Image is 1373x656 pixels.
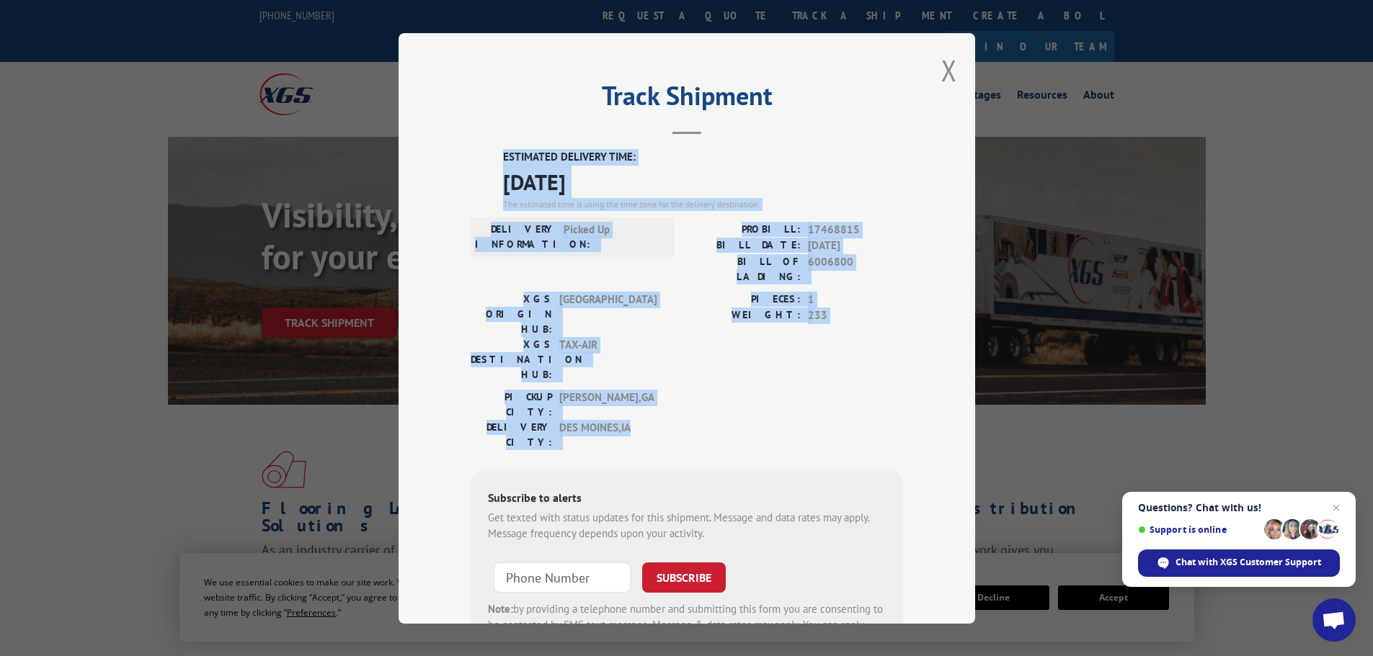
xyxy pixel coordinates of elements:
label: XGS DESTINATION HUB: [471,336,552,382]
label: PIECES: [687,291,801,307]
div: Get texted with status updates for this shipment. Message and data rates may apply. Message frequ... [488,509,886,542]
button: Close modal [941,51,957,89]
strong: Note: [488,601,513,615]
span: DES MOINES , IA [559,419,657,449]
label: ESTIMATED DELIVERY TIME: [503,149,903,166]
span: [PERSON_NAME] , GA [559,389,657,419]
span: Picked Up [564,221,661,251]
span: [GEOGRAPHIC_DATA] [559,291,657,336]
h2: Track Shipment [471,86,903,113]
span: Support is online [1138,524,1259,535]
span: 17468815 [808,221,903,238]
span: 1 [808,291,903,307]
label: DELIVERY CITY: [471,419,552,449]
span: TAX-AIR [559,336,657,382]
span: [DATE] [808,238,903,254]
span: [DATE] [503,165,903,197]
div: The estimated time is using the time zone for the delivery destination. [503,197,903,210]
span: Chat with XGS Customer Support [1138,549,1340,577]
span: 6006800 [808,253,903,284]
div: by providing a telephone number and submitting this form you are consenting to be contacted by SM... [488,601,886,650]
a: Open chat [1312,598,1356,642]
label: DELIVERY INFORMATION: [475,221,556,251]
span: 233 [808,307,903,324]
label: BILL OF LADING: [687,253,801,284]
input: Phone Number [494,562,631,592]
label: BILL DATE: [687,238,801,254]
span: Questions? Chat with us! [1138,502,1340,513]
label: XGS ORIGIN HUB: [471,291,552,336]
div: Subscribe to alerts [488,488,886,509]
label: WEIGHT: [687,307,801,324]
label: PROBILL: [687,221,801,238]
label: PICKUP CITY: [471,389,552,419]
span: Chat with XGS Customer Support [1176,556,1321,569]
button: SUBSCRIBE [642,562,726,592]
